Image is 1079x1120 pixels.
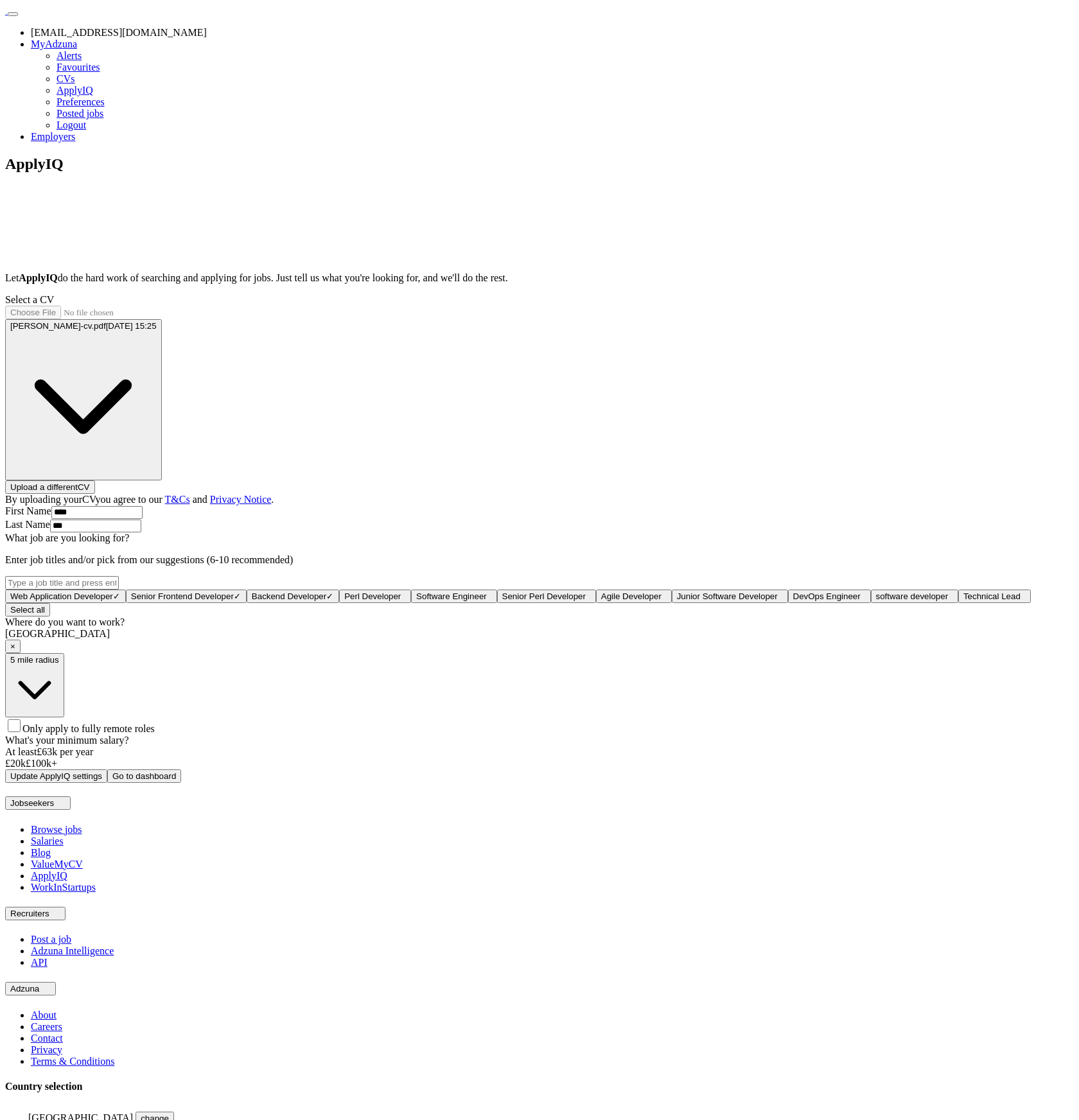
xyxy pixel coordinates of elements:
img: toggle icon [51,911,60,916]
div: [GEOGRAPHIC_DATA] [5,628,1074,640]
a: ValueMyCV [31,859,83,870]
img: toggle icon [42,986,51,992]
a: WorkInStartups [31,882,96,893]
span: At least [5,746,37,757]
button: Select all [5,603,50,617]
a: Browse jobs [31,824,82,835]
a: Post a job [31,934,71,945]
a: Salaries [31,836,64,846]
span: × [10,642,15,651]
span: Senior Frontend Developer [131,591,234,601]
a: Logout [57,119,86,130]
span: Senior Perl Developer [502,591,586,601]
button: × [5,640,21,653]
div: By uploading your CV you agree to our and . [5,494,1074,505]
button: Upload a differentCV [5,480,95,494]
label: What's your minimum salary? [5,735,129,746]
a: Employers [31,131,75,142]
a: Contact [31,1033,63,1044]
span: Perl Developer [344,591,401,601]
button: Perl Developer [339,590,411,603]
button: [PERSON_NAME]-cv.pdf[DATE] 15:25 [5,319,162,481]
span: software developer [876,591,949,601]
button: software developer [871,590,958,603]
button: Web Application Developer✓ [5,590,126,603]
p: Enter job titles and/or pick from our suggestions (6-10 recommended) [5,554,1074,566]
a: Favourites [57,62,100,73]
p: Let do the hard work of searching and applying for jobs. Just tell us what you're looking for, an... [5,272,1074,284]
span: Software Engineer [416,591,487,601]
span: per year [60,746,93,757]
h1: ApplyIQ [5,155,1074,173]
img: toggle icon [57,800,66,806]
a: API [31,957,48,968]
button: Agile Developer [596,590,672,603]
strong: ApplyIQ [19,272,57,283]
a: Careers [31,1021,62,1032]
button: Senior Perl Developer [497,590,596,603]
a: Blog [31,847,51,858]
a: Terms & Conditions [31,1056,114,1067]
span: Recruiters [10,909,49,918]
label: Where do you want to work? [5,617,125,627]
button: Software Engineer [411,590,496,603]
a: ApplyIQ [31,870,67,881]
span: Adzuna [10,984,39,993]
button: Senior Frontend Developer✓ [126,590,247,603]
span: ✓ [113,591,120,601]
span: 5 mile radius [10,655,59,665]
label: First Name [5,505,51,516]
a: About [31,1010,57,1020]
button: Toggle main navigation menu [8,12,18,16]
button: Backend Developer✓ [247,590,339,603]
button: Junior Software Developer [672,590,788,603]
a: Privacy [31,1044,62,1055]
span: £ 100 k+ [26,758,57,769]
input: Only apply to fully remote roles [8,719,21,732]
span: ✓ [326,591,333,601]
h4: Country selection [5,1081,1074,1092]
a: ApplyIQ [57,85,93,96]
a: Adzuna Intelligence [31,945,114,956]
li: [EMAIL_ADDRESS][DOMAIN_NAME] [31,27,1074,39]
input: Type a job title and press enter [5,576,119,590]
span: Backend Developer [252,591,326,601]
span: Only apply to fully remote roles [22,723,155,734]
span: £ 63k [37,746,57,757]
button: DevOps Engineer [788,590,871,603]
span: [PERSON_NAME]-cv.pdf [10,321,106,331]
a: CVs [57,73,75,84]
a: MyAdzuna [31,39,77,49]
span: ✓ [234,591,241,601]
a: Privacy Notice [210,494,272,505]
label: Select a CV [5,294,54,305]
a: T&Cs [165,494,190,505]
span: Agile Developer [601,591,662,601]
a: Posted jobs [57,108,103,119]
a: Preferences [57,96,105,107]
span: [DATE] 15:25 [106,321,157,331]
button: Update ApplyIQ settings [5,769,107,783]
span: Technical Lead [963,591,1021,601]
span: DevOps Engineer [793,591,861,601]
button: 5 mile radius [5,653,64,717]
a: Alerts [57,50,82,61]
button: Go to dashboard [107,769,181,783]
span: Jobseekers [10,798,54,808]
button: Technical Lead [958,590,1031,603]
label: Last Name [5,519,50,530]
span: Web Application Developer [10,591,113,601]
label: What job are you looking for? [5,532,129,543]
span: Junior Software Developer [677,591,778,601]
span: £ 20 k [5,758,26,769]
